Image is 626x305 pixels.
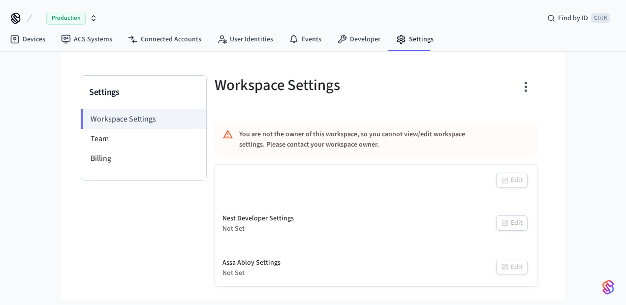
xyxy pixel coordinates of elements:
div: Nest Developer Settings [222,213,294,224]
span: Find by ID [558,13,588,23]
div: You are not the owner of this workspace, so you cannot view/edit workspace settings. Please conta... [239,125,485,154]
a: Settings [388,30,441,48]
span: Production [46,12,86,25]
h3: Settings [89,86,198,99]
span: Ctrl K [591,13,610,23]
li: Billing [81,149,206,168]
div: Find by IDCtrl K [539,9,618,27]
div: Assa Abloy Settings [222,258,281,268]
h5: Workspace Settings [215,75,370,95]
div: Not Set [222,268,281,278]
a: Developer [329,30,388,48]
li: Workspace Settings [81,109,206,129]
a: ACS Systems [53,30,120,48]
img: SeamLogoGradient.69752ec5.svg [602,279,614,295]
li: Team [81,129,206,149]
a: Devices [2,30,53,48]
a: User Identities [209,30,281,48]
a: Events [281,30,329,48]
div: Not Set [222,224,294,234]
a: Connected Accounts [120,30,209,48]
